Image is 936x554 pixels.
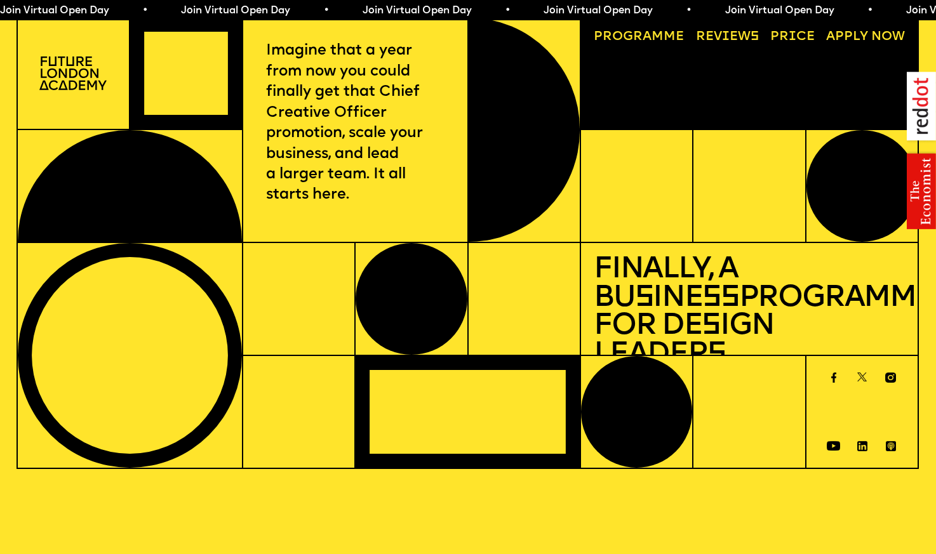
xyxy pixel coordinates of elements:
a: Apply now [820,24,911,50]
a: Reviews [689,24,765,50]
span: s [707,340,726,370]
h1: Finally, a Bu ine Programme for De ign Leader [594,256,905,370]
p: Imagine that a year from now you could finally get that Chief Creative Officer promotion, scale y... [266,41,443,205]
span: s [635,284,653,313]
span: • [504,6,510,16]
a: Price [764,24,821,50]
span: • [686,6,692,16]
span: ss [702,284,739,313]
span: a [643,30,652,43]
span: A [826,30,835,43]
a: Programme [587,24,690,50]
span: • [323,6,329,16]
span: • [867,6,872,16]
span: • [142,6,148,16]
span: s [702,312,720,341]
